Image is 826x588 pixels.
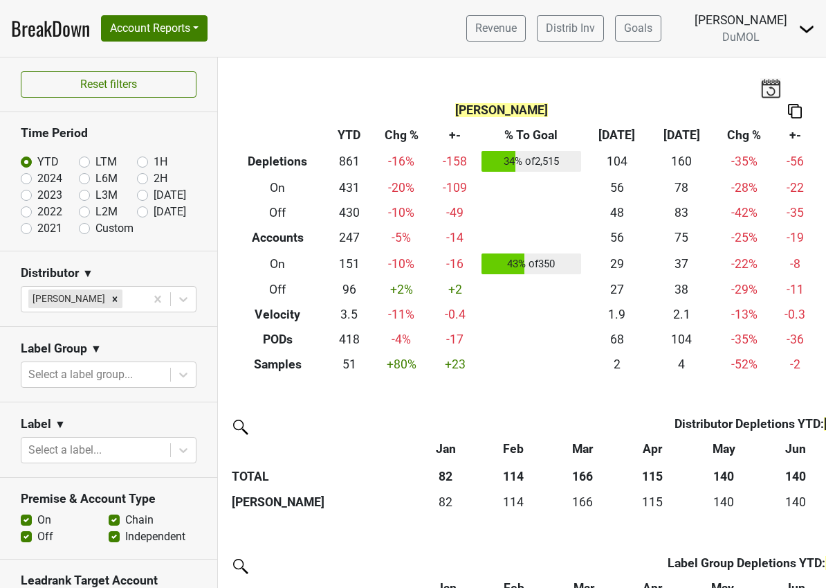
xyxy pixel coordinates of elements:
label: 2021 [37,220,62,237]
td: 1.9 [585,303,650,328]
td: -2 [775,352,816,377]
span: ▼ [91,341,102,357]
h3: Leadrank Target Account [21,573,196,588]
td: 2 [585,352,650,377]
span: ▼ [82,265,93,282]
td: 247 [327,225,371,250]
img: filter [228,554,250,576]
td: -11 [775,278,816,303]
td: -14 [432,225,478,250]
th: +- [432,123,478,148]
h3: Label Group [21,341,87,356]
td: -56 [775,148,816,176]
td: 114.666 [618,489,686,517]
td: -13 % [714,303,775,328]
td: -35 [775,200,816,225]
label: Independent [125,528,185,545]
label: 2H [154,170,167,187]
th: &nbsp;: activate to sort column ascending [228,436,412,461]
td: -28 % [714,175,775,200]
td: 151 [327,250,371,278]
td: -16 [432,250,478,278]
label: L6M [95,170,118,187]
span: [PERSON_NAME] [455,103,548,117]
th: TOTAL [228,461,412,489]
td: -11 % [371,303,432,328]
th: % To Goal [478,123,585,148]
td: 861 [327,148,371,176]
td: -109 [432,175,478,200]
td: 56 [585,175,650,200]
div: 115 [621,493,683,511]
td: 2.1 [650,303,715,328]
img: Copy to clipboard [788,104,802,118]
img: filter [228,415,250,437]
label: 2022 [37,204,62,220]
label: On [37,512,51,528]
th: Off [228,278,327,303]
a: Goals [615,15,661,42]
label: [DATE] [154,187,186,204]
a: Distrib Inv [537,15,604,42]
h3: Label [21,417,51,431]
th: Samples [228,352,327,377]
label: Chain [125,512,154,528]
td: -20 % [371,175,432,200]
th: Jan: activate to sort column ascending [412,436,479,461]
td: +23 [432,352,478,377]
label: YTD [37,154,59,170]
td: -35 % [714,327,775,352]
button: Reset filters [21,71,196,98]
td: -42 % [714,200,775,225]
div: 166 [551,493,615,511]
label: L2M [95,204,118,220]
th: Chg % [714,123,775,148]
td: -22 [775,175,816,200]
td: -16 % [371,148,432,176]
th: 140 [686,461,762,489]
div: Remove Wilson Daniels [107,289,122,308]
td: -35 % [714,148,775,176]
td: 140.333 [686,489,762,517]
th: +- [775,123,816,148]
td: 48 [585,200,650,225]
td: 114.167 [479,489,547,517]
label: LTM [95,154,117,170]
th: [DATE] [585,123,650,148]
td: -17 [432,327,478,352]
img: last_updated_date [760,78,781,98]
a: BreakDown [11,14,90,43]
td: -22 % [714,250,775,278]
label: Off [37,528,53,545]
td: 68 [585,327,650,352]
div: [PERSON_NAME] [28,289,107,308]
td: +2 % [371,278,432,303]
img: Dropdown Menu [798,21,815,37]
h3: Premise & Account Type [21,492,196,506]
th: PODs [228,327,327,352]
div: 82 [416,493,476,511]
th: 115 [618,461,686,489]
td: 27 [585,278,650,303]
th: Mar: activate to sort column ascending [547,436,618,461]
td: -8 [775,250,816,278]
td: 418 [327,327,371,352]
div: 114 [482,493,544,511]
span: ▼ [55,416,66,433]
td: 81.668 [412,489,479,517]
td: -0.3 [775,303,816,328]
th: On [228,175,327,200]
div: 140 [690,493,758,511]
td: 37 [650,250,715,278]
th: Velocity [228,303,327,328]
h3: Time Period [21,126,196,141]
th: 166 [547,461,618,489]
label: 2024 [37,170,62,187]
td: 38 [650,278,715,303]
th: Depletions [228,148,327,176]
div: [PERSON_NAME] [695,11,787,29]
td: -19 [775,225,816,250]
td: 431 [327,175,371,200]
td: -4 % [371,327,432,352]
label: [DATE] [154,204,186,220]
